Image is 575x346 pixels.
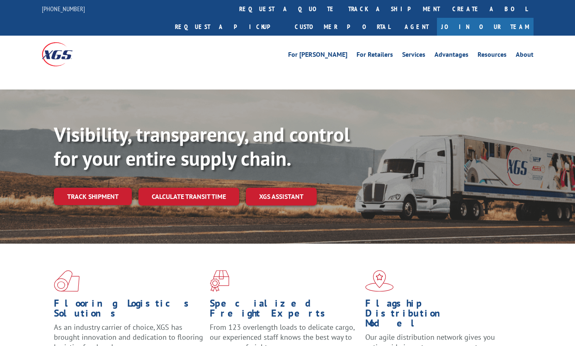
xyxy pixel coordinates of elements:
a: Agent [396,18,437,36]
img: xgs-icon-total-supply-chain-intelligence-red [54,270,80,292]
a: Services [402,51,425,60]
a: XGS ASSISTANT [246,188,317,206]
a: Track shipment [54,188,132,205]
a: Calculate transit time [138,188,239,206]
h1: Flagship Distribution Model [365,298,515,332]
h1: Flooring Logistics Solutions [54,298,204,322]
a: For Retailers [357,51,393,60]
a: Join Our Team [437,18,534,36]
a: Advantages [434,51,468,60]
b: Visibility, transparency, and control for your entire supply chain. [54,121,350,171]
img: xgs-icon-flagship-distribution-model-red [365,270,394,292]
a: Customer Portal [289,18,396,36]
h1: Specialized Freight Experts [210,298,359,322]
a: About [516,51,534,60]
a: Resources [478,51,507,60]
a: [PHONE_NUMBER] [42,5,85,13]
a: For [PERSON_NAME] [288,51,347,60]
img: xgs-icon-focused-on-flooring-red [210,270,229,292]
a: Request a pickup [169,18,289,36]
